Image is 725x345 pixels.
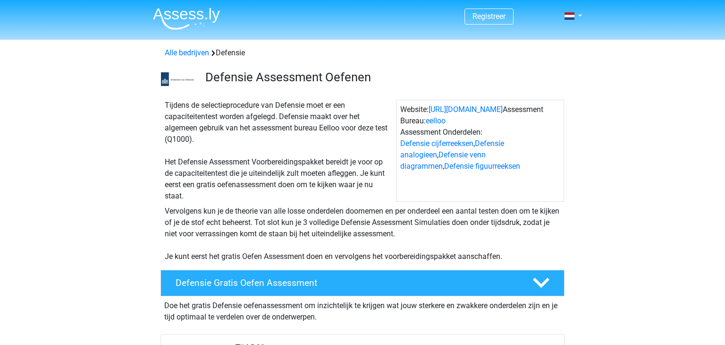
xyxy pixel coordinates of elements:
a: eelloo [426,116,446,125]
div: Doe het gratis Defensie oefenassessment om inzichtelijk te krijgen wat jouw sterkere en zwakkere ... [160,296,565,323]
div: Website: Assessment Bureau: Assessment Onderdelen: , , , [396,100,564,202]
a: Defensie analogieen [400,139,504,159]
h4: Defensie Gratis Oefen Assessment [176,277,517,288]
a: Defensie cijferreeksen [400,139,473,148]
a: Defensie Gratis Oefen Assessment [157,270,568,296]
a: Defensie figuurreeksen [444,162,520,171]
h3: Defensie Assessment Oefenen [205,70,557,85]
a: [URL][DOMAIN_NAME] [429,105,503,114]
a: Alle bedrijven [165,48,209,57]
a: Defensie venn diagrammen [400,150,486,171]
div: Defensie [161,47,564,59]
div: Tijdens de selectieprocedure van Defensie moet er een capaciteitentest worden afgelegd. Defensie ... [161,100,396,202]
a: Registreer [472,12,506,21]
div: Vervolgens kun je de theorie van alle losse onderdelen doornemen en per onderdeel een aantal test... [161,206,564,262]
img: Assessly [153,8,220,30]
